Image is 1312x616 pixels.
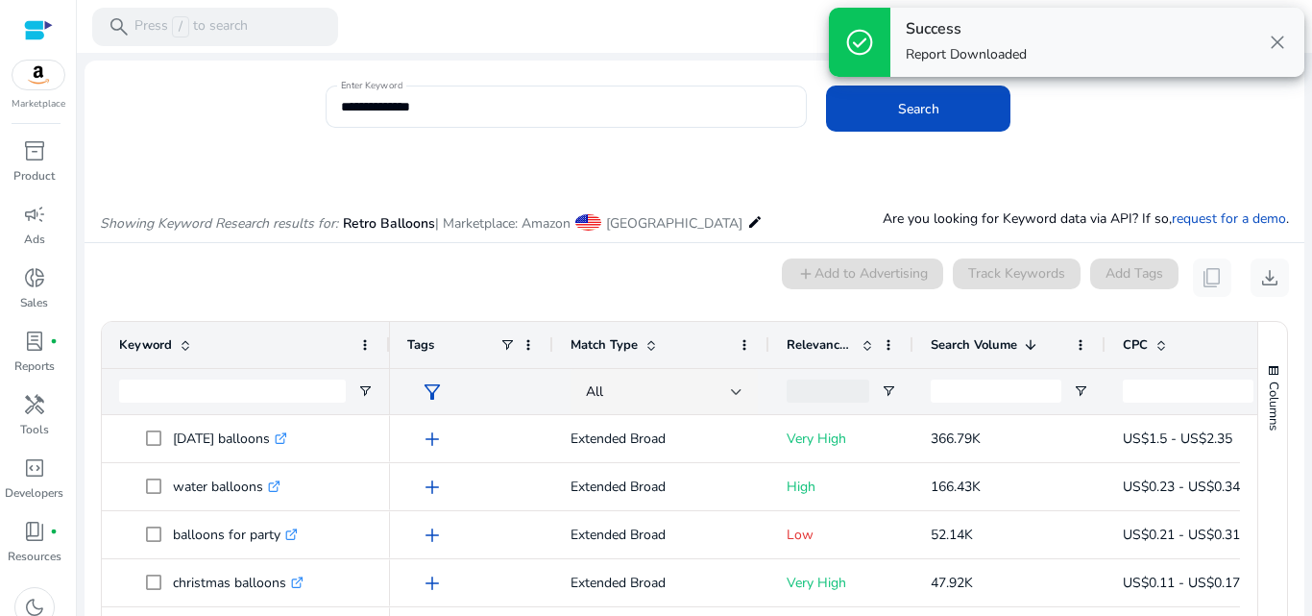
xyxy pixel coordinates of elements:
span: fiber_manual_record [50,528,58,535]
span: All [586,382,603,401]
p: Product [13,167,55,185]
span: 52.14K [931,526,973,544]
span: Match Type [571,336,638,354]
a: request for a demo [1172,209,1286,228]
p: balloons for party [173,515,298,554]
span: fiber_manual_record [50,337,58,345]
img: amazon.svg [12,61,64,89]
input: Search Volume Filter Input [931,380,1061,403]
i: Showing Keyword Research results for: [100,214,338,233]
span: campaign [23,203,46,226]
span: book_4 [23,520,46,543]
p: Low [787,515,896,554]
span: lab_profile [23,330,46,353]
span: US$1.5 - US$2.35 [1123,430,1232,448]
input: Keyword Filter Input [119,380,346,403]
p: Are you looking for Keyword data via API? If so, . [883,209,1289,229]
p: Very High [787,563,896,603]
p: Developers [5,484,63,502]
span: US$0.23 - US$0.34 [1123,478,1240,496]
button: Open Filter Menu [1073,383,1088,399]
mat-label: Enter Keyword [341,79,402,92]
span: close [1266,31,1289,54]
p: High [787,467,896,506]
span: Search Volume [931,336,1017,354]
span: inventory_2 [23,139,46,162]
p: christmas balloons [173,563,304,603]
p: Tools [20,421,49,438]
span: Search [898,99,939,119]
span: search [108,15,131,38]
p: Press to search [134,16,248,37]
span: | Marketplace: Amazon [435,214,571,233]
p: Extended Broad [571,515,752,554]
p: Extended Broad [571,563,752,603]
span: download [1258,266,1281,289]
button: Open Filter Menu [357,383,373,399]
p: Marketplace [12,97,65,111]
mat-icon: edit [747,210,763,234]
span: Relevance Score [787,336,854,354]
span: / [172,16,189,37]
span: Tags [407,336,434,354]
span: Keyword [119,336,172,354]
h4: Success [906,20,1027,38]
p: Resources [8,548,61,565]
span: CPC [1123,336,1148,354]
span: handyman [23,393,46,416]
span: filter_alt [421,381,444,404]
p: Sales [20,294,48,311]
button: Open Filter Menu [881,383,896,399]
span: add [421,524,444,547]
p: Reports [14,357,55,375]
span: 47.92K [931,574,973,592]
button: download [1251,259,1289,297]
p: Report Downloaded [906,45,1027,64]
span: Retro Balloons [343,214,435,233]
p: Extended Broad [571,419,752,458]
span: add [421,572,444,595]
button: Search [826,86,1010,132]
p: Very High [787,419,896,458]
span: Columns [1265,382,1282,431]
span: US$0.11 - US$0.17 [1123,574,1240,592]
span: [GEOGRAPHIC_DATA] [606,214,742,233]
input: CPC Filter Input [1123,380,1253,403]
span: 166.43K [931,478,981,496]
span: 366.79K [931,430,981,448]
span: code_blocks [23,456,46,480]
span: add [421,476,444,499]
p: [DATE] balloons [173,419,287,458]
span: check_circle [844,27,875,58]
span: donut_small [23,266,46,289]
p: water balloons [173,467,280,506]
span: US$0.21 - US$0.31 [1123,526,1240,544]
span: add [421,428,444,451]
p: Extended Broad [571,467,752,506]
p: Ads [24,231,45,248]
